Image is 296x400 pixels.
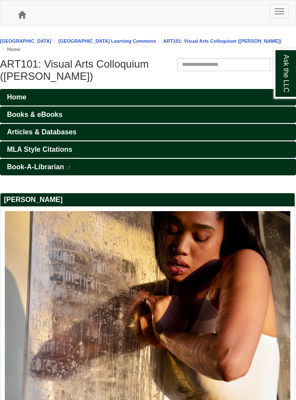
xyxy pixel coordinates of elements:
[7,111,62,118] span: Books & eBooks
[163,38,282,44] a: ART101: Visual Arts Colloquium ([PERSON_NAME])
[7,146,72,153] span: MLA Style Citations
[7,93,26,101] span: Home
[7,128,76,136] span: Articles & Databases
[0,193,295,207] h2: [PERSON_NAME]
[270,58,296,71] button: Search
[59,38,156,44] a: [GEOGRAPHIC_DATA] Learning Commons
[7,163,64,171] span: Book-A-Librarian
[66,166,71,170] i: This link opens in a new window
